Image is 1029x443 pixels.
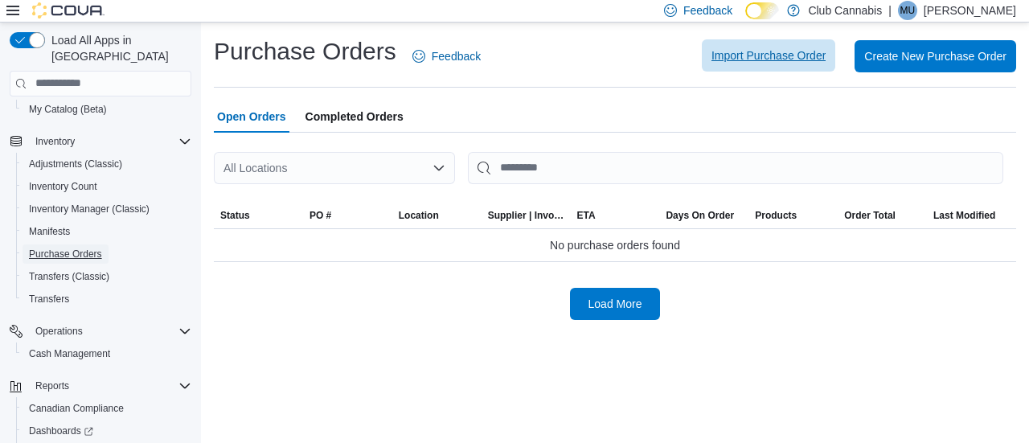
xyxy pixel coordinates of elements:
[29,103,107,116] span: My Catalog (Beta)
[16,420,198,442] a: Dashboards
[29,347,110,360] span: Cash Management
[900,1,916,20] span: MU
[468,152,1003,184] input: This is a search bar. After typing your query, hit enter to filter the results lower in the page.
[745,2,779,19] input: Dark Mode
[23,100,191,119] span: My Catalog (Beta)
[23,177,104,196] a: Inventory Count
[220,209,250,222] span: Status
[3,130,198,153] button: Inventory
[748,203,838,228] button: Products
[16,98,198,121] button: My Catalog (Beta)
[35,325,83,338] span: Operations
[23,244,109,264] a: Purchase Orders
[23,199,191,219] span: Inventory Manager (Classic)
[864,48,1006,64] span: Create New Purchase Order
[711,47,826,64] span: Import Purchase Order
[808,1,882,20] p: Club Cannabis
[482,203,571,228] button: Supplier | Invoice Number
[16,153,198,175] button: Adjustments (Classic)
[23,421,191,441] span: Dashboards
[3,375,198,397] button: Reports
[23,399,191,418] span: Canadian Compliance
[23,154,191,174] span: Adjustments (Classic)
[927,203,1016,228] button: Last Modified
[570,288,660,320] button: Load More
[23,222,191,241] span: Manifests
[29,203,150,215] span: Inventory Manager (Classic)
[23,222,76,241] a: Manifests
[683,2,732,18] span: Feedback
[29,322,89,341] button: Operations
[855,40,1016,72] button: Create New Purchase Order
[16,343,198,365] button: Cash Management
[35,135,75,148] span: Inventory
[23,399,130,418] a: Canadian Compliance
[23,289,76,309] a: Transfers
[571,203,660,228] button: ETA
[838,203,927,228] button: Order Total
[23,244,191,264] span: Purchase Orders
[214,35,396,68] h1: Purchase Orders
[29,132,81,151] button: Inventory
[29,376,191,396] span: Reports
[310,209,331,222] span: PO #
[23,344,191,363] span: Cash Management
[23,267,191,286] span: Transfers (Classic)
[666,209,734,222] span: Days On Order
[577,209,596,222] span: ETA
[702,39,835,72] button: Import Purchase Order
[23,344,117,363] a: Cash Management
[16,288,198,310] button: Transfers
[23,267,116,286] a: Transfers (Classic)
[588,296,642,312] span: Load More
[659,203,748,228] button: Days On Order
[933,209,995,222] span: Last Modified
[29,402,124,415] span: Canadian Compliance
[29,270,109,283] span: Transfers (Classic)
[305,100,404,133] span: Completed Orders
[844,209,896,222] span: Order Total
[433,162,445,174] button: Open list of options
[550,236,680,255] span: No purchase orders found
[23,199,156,219] a: Inventory Manager (Classic)
[303,203,392,228] button: PO #
[488,209,564,222] span: Supplier | Invoice Number
[399,209,439,222] div: Location
[898,1,917,20] div: Mavis Upson
[23,100,113,119] a: My Catalog (Beta)
[29,293,69,306] span: Transfers
[29,225,70,238] span: Manifests
[32,2,105,18] img: Cova
[29,132,191,151] span: Inventory
[888,1,892,20] p: |
[29,322,191,341] span: Operations
[29,158,122,170] span: Adjustments (Classic)
[745,19,746,20] span: Dark Mode
[16,265,198,288] button: Transfers (Classic)
[3,320,198,343] button: Operations
[29,425,93,437] span: Dashboards
[16,175,198,198] button: Inventory Count
[16,220,198,243] button: Manifests
[392,203,482,228] button: Location
[214,203,303,228] button: Status
[29,180,97,193] span: Inventory Count
[217,100,286,133] span: Open Orders
[432,48,481,64] span: Feedback
[35,379,69,392] span: Reports
[45,32,191,64] span: Load All Apps in [GEOGRAPHIC_DATA]
[755,209,797,222] span: Products
[29,376,76,396] button: Reports
[406,40,487,72] a: Feedback
[23,421,100,441] a: Dashboards
[29,248,102,260] span: Purchase Orders
[23,289,191,309] span: Transfers
[23,154,129,174] a: Adjustments (Classic)
[16,397,198,420] button: Canadian Compliance
[16,243,198,265] button: Purchase Orders
[23,177,191,196] span: Inventory Count
[16,198,198,220] button: Inventory Manager (Classic)
[924,1,1016,20] p: [PERSON_NAME]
